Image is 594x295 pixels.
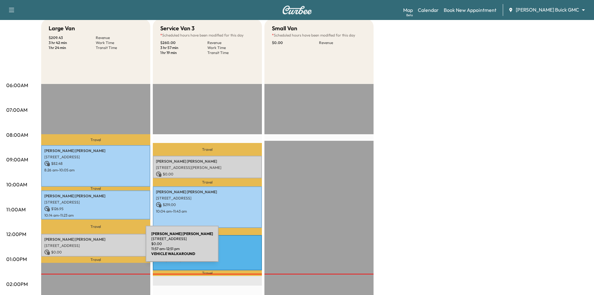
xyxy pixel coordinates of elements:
p: 12:00PM [6,230,26,238]
p: Travel [41,187,150,190]
h5: Large Van [49,24,75,33]
p: $ 82.48 [44,161,147,166]
p: [PERSON_NAME] [PERSON_NAME] [44,194,147,199]
p: Transit Time [96,45,143,50]
p: 01:00PM [6,255,27,263]
p: Travel [153,143,262,155]
p: Revenue [207,40,254,45]
p: 08:00AM [6,131,28,139]
p: $ 0.00 [156,171,259,177]
h5: Service Van 3 [160,24,195,33]
h5: Small Van [272,24,297,33]
p: $ 126.95 [44,206,147,212]
p: [STREET_ADDRESS][PERSON_NAME] [156,165,259,170]
a: MapBeta [403,6,413,14]
p: Travel [41,134,150,145]
img: Curbee Logo [282,6,312,14]
p: Scheduled hours have been modified for this day [160,33,254,38]
p: 1 hr 19 min [160,50,207,55]
p: 07:00AM [6,106,27,114]
p: Scheduled hours have been modified for this day [272,33,366,38]
p: Travel [153,178,262,186]
p: 3 hr 42 min [49,40,96,45]
span: [PERSON_NAME] Buick GMC [516,6,579,13]
p: Travel [153,270,262,276]
p: [PERSON_NAME] [PERSON_NAME] [44,148,147,153]
p: 10:14 am - 11:23 am [44,213,147,218]
p: 02:00PM [6,280,28,288]
p: [PERSON_NAME] [PERSON_NAME] [44,237,147,242]
p: $ 209.43 [49,35,96,40]
p: $ 219.00 [156,202,259,208]
p: 10:04 am - 11:43 am [156,209,259,214]
p: 1 hr 24 min [49,45,96,50]
p: 10:00AM [6,181,27,188]
p: [STREET_ADDRESS] [44,200,147,205]
a: Calendar [418,6,439,14]
p: $ 0.00 [272,40,319,45]
p: [STREET_ADDRESS] [156,196,259,201]
p: 8:26 am - 10:05 am [44,168,147,173]
p: Travel [41,219,150,234]
p: [STREET_ADDRESS] [44,155,147,160]
p: Travel [41,257,150,263]
p: Work Time [96,40,143,45]
p: Revenue [319,40,366,45]
p: 3 hr 57 min [160,45,207,50]
p: Work Time [207,45,254,50]
p: $ 260.00 [160,40,207,45]
p: 06:00AM [6,81,28,89]
div: Beta [406,13,413,17]
p: 09:00AM [6,156,28,163]
p: $ 0.00 [44,249,147,255]
a: Book New Appointment [444,6,496,14]
p: Revenue [96,35,143,40]
p: 11:00AM [6,206,26,213]
p: [PERSON_NAME] [PERSON_NAME] [156,159,259,164]
p: [PERSON_NAME] [PERSON_NAME] [156,189,259,194]
p: Transit Time [207,50,254,55]
p: [STREET_ADDRESS] [44,243,147,248]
